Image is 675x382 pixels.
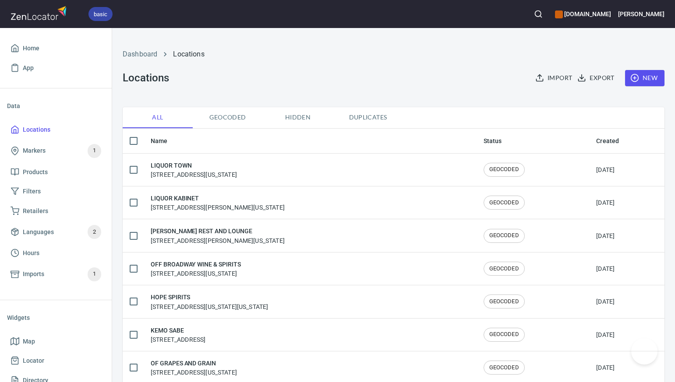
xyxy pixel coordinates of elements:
a: Retailers [7,201,105,221]
div: [DATE] [596,165,615,174]
span: Duplicates [338,112,398,123]
button: [PERSON_NAME] [618,4,664,24]
span: Locations [23,124,50,135]
button: New [625,70,664,86]
a: Locations [7,120,105,140]
span: GEOCODED [484,330,524,339]
div: [STREET_ADDRESS][US_STATE] [151,358,237,377]
span: 1 [88,269,101,279]
th: Name [144,129,477,154]
span: GEOCODED [484,298,524,306]
div: [STREET_ADDRESS][PERSON_NAME][US_STATE] [151,226,285,245]
span: GEOCODED [484,364,524,372]
span: GEOCODED [484,265,524,273]
div: [STREET_ADDRESS] [151,326,205,344]
th: Created [589,129,664,154]
h6: [DOMAIN_NAME] [555,9,611,19]
a: Locations [173,50,204,58]
div: basic [88,7,113,21]
a: Markers1 [7,140,105,162]
img: zenlocator [11,4,69,22]
h6: [PERSON_NAME] REST AND LOUNGE [151,226,285,236]
a: Filters [7,182,105,201]
a: Map [7,332,105,351]
span: Map [23,336,35,347]
li: Widgets [7,307,105,328]
a: Languages2 [7,221,105,243]
h6: OFF BROADWAY WINE & SPIRITS [151,259,241,269]
span: GEOCODED [484,199,524,207]
span: Home [23,43,39,54]
div: [DATE] [596,231,615,240]
h3: Locations [123,72,169,84]
div: [DATE] [596,297,615,306]
span: Export [579,73,614,84]
a: Hours [7,243,105,263]
nav: breadcrumb [123,49,664,60]
span: Import [537,73,572,84]
h6: LIQUOR KABINET [151,193,285,203]
a: Locator [7,351,105,371]
button: Search [529,4,548,24]
a: Dashboard [123,50,157,58]
span: Retailers [23,206,48,217]
span: New [632,73,657,84]
button: color-CE600E [555,11,563,18]
button: Export [576,70,618,86]
span: GEOCODED [484,165,524,174]
span: Locator [23,355,44,366]
span: Filters [23,186,41,197]
span: Imports [23,269,44,280]
div: [DATE] [596,198,615,207]
th: Status [477,129,590,154]
li: Data [7,95,105,116]
iframe: Help Scout Beacon - Open [631,338,657,364]
div: [STREET_ADDRESS][US_STATE] [151,161,237,179]
span: Hidden [268,112,328,123]
h6: KEMO SABE [151,326,205,335]
span: GEOCODED [484,231,524,240]
div: [DATE] [596,330,615,339]
h6: LIQUOR TOWN [151,161,237,170]
span: Markers [23,145,46,156]
div: [STREET_ADDRESS][US_STATE][US_STATE] [151,292,268,311]
button: Import [534,70,576,86]
div: [DATE] [596,264,615,273]
div: [STREET_ADDRESS][PERSON_NAME][US_STATE] [151,193,285,212]
h6: HOPE SPIRITS [151,292,268,302]
span: 2 [88,227,101,237]
span: Hours [23,248,39,259]
span: Geocoded [198,112,258,123]
span: Languages [23,227,54,238]
div: [DATE] [596,363,615,372]
span: Products [23,167,48,178]
h6: [PERSON_NAME] [618,9,664,19]
span: basic [88,10,113,19]
a: Products [7,162,105,182]
span: App [23,63,34,74]
a: App [7,58,105,78]
span: 1 [88,146,101,156]
a: Home [7,39,105,58]
div: [STREET_ADDRESS][US_STATE] [151,259,241,278]
span: All [128,112,187,123]
a: Imports1 [7,263,105,286]
h6: OF GRAPES AND GRAIN [151,358,237,368]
